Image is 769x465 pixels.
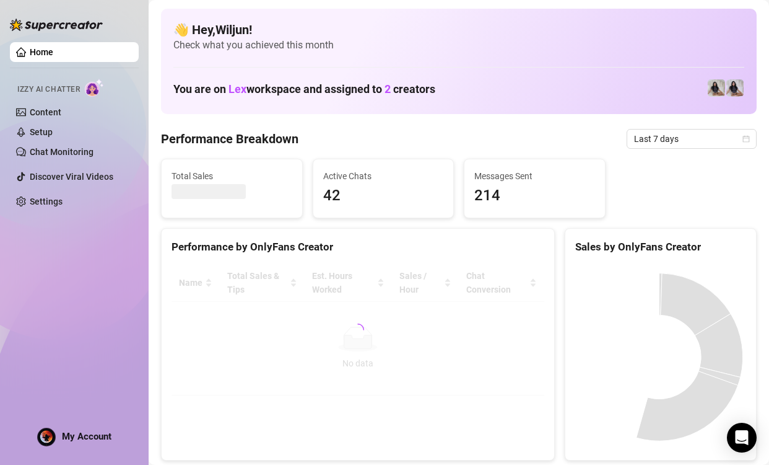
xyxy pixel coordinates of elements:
span: 2 [384,82,391,95]
h1: You are on workspace and assigned to creators [173,82,435,96]
a: Content [30,107,61,117]
span: Check what you achieved this month [173,38,744,52]
img: Francesca [726,79,744,97]
img: logo-BBDzfeDw.svg [10,19,103,31]
span: calendar [742,135,750,143]
img: Francesca [708,79,725,97]
a: Discover Viral Videos [30,172,113,182]
span: Izzy AI Chatter [17,84,80,95]
div: Open Intercom Messenger [727,423,757,453]
span: Last 7 days [634,130,749,148]
a: Chat Monitoring [30,147,93,157]
img: ACg8ocLJm_0yC4an2fZxWgoW_w72kjq6pZzowIljij7rKdAYA2r_RJQh=s96-c [38,428,55,446]
span: Active Chats [323,169,444,183]
img: AI Chatter [85,79,104,97]
span: Total Sales [172,169,292,183]
span: 42 [323,184,444,208]
span: loading [350,322,365,337]
span: My Account [62,431,111,442]
div: Performance by OnlyFans Creator [172,239,544,255]
div: Sales by OnlyFans Creator [575,239,746,255]
h4: 👋 Hey, Wiljun ! [173,21,744,38]
h4: Performance Breakdown [161,130,298,148]
span: 214 [474,184,595,208]
span: Messages Sent [474,169,595,183]
a: Setup [30,127,53,137]
a: Home [30,47,53,57]
span: Lex [228,82,246,95]
a: Settings [30,197,63,206]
